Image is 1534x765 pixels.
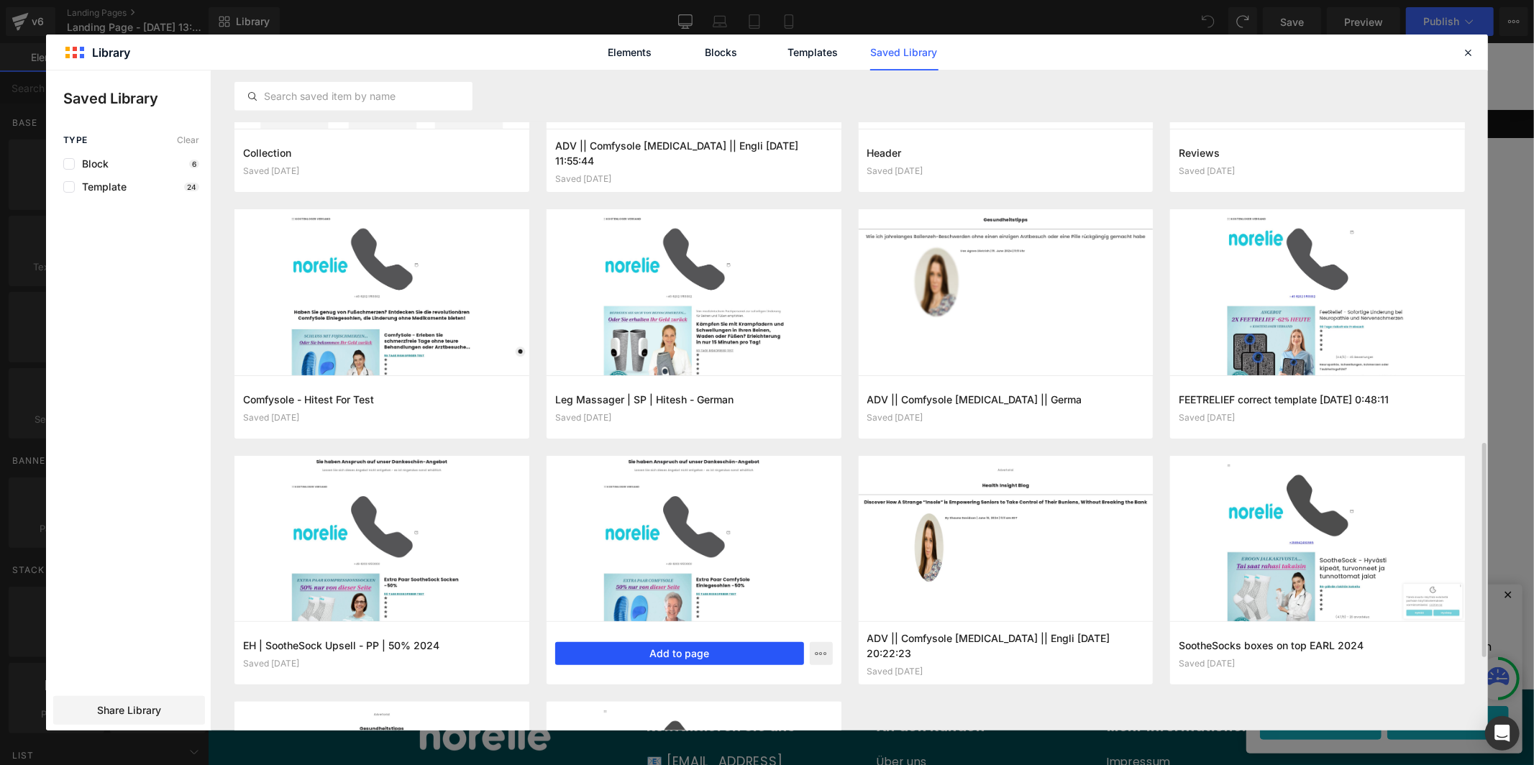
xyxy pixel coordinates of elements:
p: 6 [189,160,199,168]
p: 24 [184,183,199,191]
h3: ADV || Comfysole [MEDICAL_DATA] || Germa [867,392,1145,407]
a: Abverkauf [401,17,479,50]
button: Add to page [555,642,804,665]
div: Saved [DATE] [1179,166,1456,176]
span: Kontakt [831,26,877,40]
a: Explore Blocks [528,201,657,229]
a: Sendungsverfolgung [682,17,821,50]
div: Saved [DATE] [1179,659,1456,669]
a: Über uns [480,17,549,50]
h2: Mehr Informationen [899,675,1118,692]
div: Saved [DATE] [1179,413,1456,423]
a: Templates [779,35,847,70]
button: ✕ [1291,547,1309,557]
p: Saved Library [63,88,211,109]
a: Kundenerfahrungen [549,17,682,50]
span: Sendungsverfolgung [692,26,812,40]
p: or Drag & Drop elements from left sidebar [255,241,1072,251]
summary: Suchen [1058,16,1092,50]
span: Kundenerfahrungen [559,26,673,40]
a: Impressum [899,710,963,733]
a: Hilfe [886,17,931,50]
h2: An den Kunden [669,675,887,692]
img: Norelie Deutschland [209,20,309,46]
a: Blocks [688,35,756,70]
h3: Collection [243,145,521,160]
h3: Comfysole - Hitest For Test [243,392,521,407]
h3: FEETRELIEF correct template [DATE] 0:48:11 [1179,392,1456,407]
a: Mehr erfahren [1052,630,1146,651]
a: Add Single Section [669,201,798,229]
span: Produkte [340,26,392,40]
button: Annehmen [1179,663,1301,697]
h3: ADV || Comfysole [MEDICAL_DATA] || Engli [DATE] 11:55:44 [555,138,833,168]
h3: ADV || Comfysole [MEDICAL_DATA] || Engli [DATE] 20:22:23 [867,631,1145,660]
h3: SootheSocks boxes on top EARL 2024 [1179,638,1456,653]
h3: Leg Massager | SP | Hitesh - German [555,392,833,407]
h3: Reviews [1179,145,1456,160]
div: Saved [DATE] [243,413,521,423]
span: Clear [177,135,199,145]
div: Saved [DATE] [243,659,521,669]
div: Saved [DATE] [555,174,833,184]
div: Open Intercom Messenger [1485,716,1520,751]
a: Saved Library [870,35,939,70]
span: Share Library [97,703,161,718]
h3: Header [867,145,1145,160]
span: Template [75,181,127,193]
div: 🇩🇪 Über +200,000 zufriedene Kunden [209,71,432,91]
span: Über uns [489,26,539,40]
span: Abverkauf [411,26,470,40]
div: Saved [DATE] [867,166,1145,176]
span: Block [75,158,109,170]
div: Saved [DATE] [243,166,521,176]
h2: Kontaktieren Sie uns [439,675,657,692]
span: Type [63,135,88,145]
a: Elements [596,35,665,70]
span: Diese Website verwendet Cookies, um Ihnen das beste Erlebnis zu bieten. [1052,595,1301,651]
img: Cookie banner [1162,555,1191,584]
a: Produkte [331,17,402,50]
div: Saved [DATE] [555,413,833,423]
span: Hilfe [895,26,921,40]
input: Search saved item by name [235,88,472,105]
div: Saved [DATE] [867,413,1145,423]
a: Über uns [669,710,719,733]
a: Kontakt [821,17,886,50]
div: Saved [DATE] [867,666,1145,677]
h3: EH | SootheSock Upsell - PP | 50% 2024 [243,638,521,653]
button: Ablehnen [1052,663,1174,697]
